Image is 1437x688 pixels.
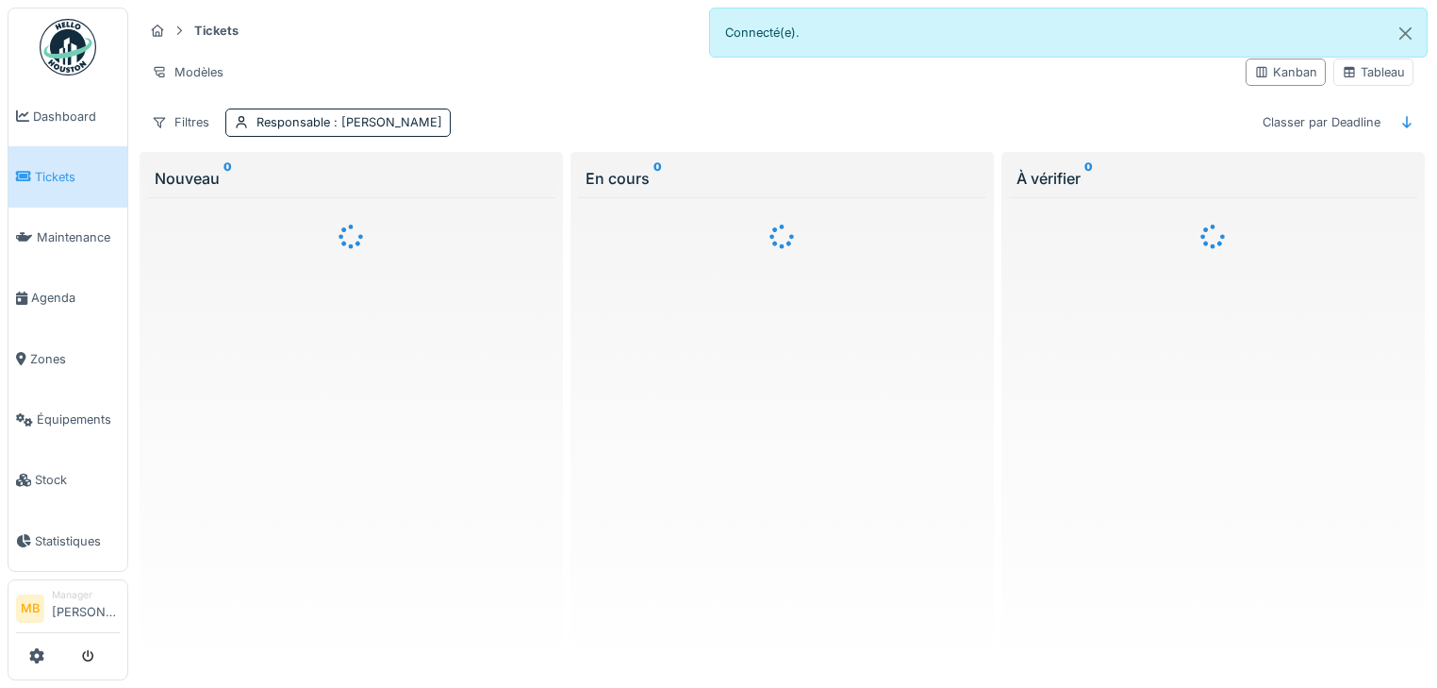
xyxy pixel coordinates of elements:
span: : [PERSON_NAME] [330,115,442,129]
div: À vérifier [1016,167,1410,190]
strong: Tickets [187,22,246,40]
div: Kanban [1254,63,1317,81]
div: Modèles [143,59,232,86]
div: Manager [52,588,120,602]
sup: 0 [653,167,662,190]
div: Connecté(e). [709,8,1428,58]
div: Classer par Deadline [1254,109,1389,136]
a: Équipements [8,389,127,449]
a: Maintenance [8,208,127,268]
a: Stock [8,450,127,511]
div: Nouveau [155,167,548,190]
div: En cours [586,167,979,190]
a: Tickets [8,146,127,207]
li: [PERSON_NAME] [52,588,120,629]
span: Agenda [31,289,120,307]
button: Close [1384,8,1427,59]
span: Stock [35,471,120,489]
a: Statistiques [8,511,127,571]
span: Équipements [37,411,120,428]
div: Filtres [143,109,218,136]
span: Zones [30,350,120,368]
li: MB [16,595,44,623]
div: Responsable [256,113,442,131]
img: Badge_color-CXgf-gQk.svg [40,19,96,76]
span: Dashboard [33,108,120,126]
span: Statistiques [35,532,120,550]
a: Agenda [8,268,127,328]
a: Dashboard [8,86,127,146]
span: Maintenance [37,228,120,246]
div: Tableau [1342,63,1405,81]
span: Tickets [35,168,120,186]
sup: 0 [1084,167,1093,190]
a: Zones [8,328,127,389]
a: MB Manager[PERSON_NAME] [16,588,120,633]
sup: 0 [223,167,232,190]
